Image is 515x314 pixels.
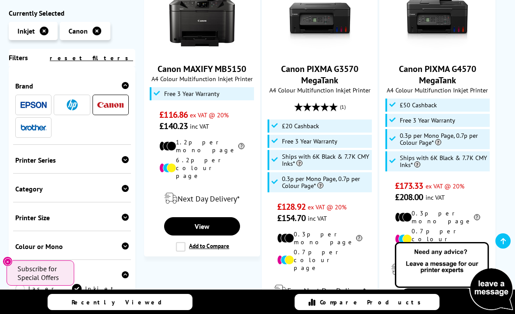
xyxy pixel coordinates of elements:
[267,86,373,94] span: A4 Colour Multifunction Inkjet Printer
[17,264,65,282] span: Subscribe for Special Offers
[308,203,347,211] span: ex VAT @ 20%
[426,193,445,201] span: inc VAT
[15,242,129,251] span: Colour or Mono
[72,284,129,294] a: Inkjet
[384,86,491,94] span: A4 Colour Multifunction Inkjet Printer
[15,213,129,222] span: Printer Size
[159,120,188,132] span: £140.23
[267,278,373,303] div: modal_delivery
[308,214,327,222] span: inc VAT
[159,156,244,180] li: 6.2p per colour page
[400,154,488,168] span: Ships with 6K Black & 7.7K CMY Inks*
[149,186,255,211] div: modal_delivery
[384,257,491,282] div: modal_delivery
[395,180,423,191] span: £173.33
[277,201,306,212] span: £128.92
[400,132,488,146] span: 0.3p per Mono Page, 0.7p per Colour Page*
[72,298,171,306] span: Recently Viewed
[405,48,470,56] a: Canon PIXMA G4570 MegaTank
[295,294,439,310] a: Compare Products
[282,153,370,167] span: Ships with 6K Black & 7.7K CMY Inks*
[67,99,78,110] img: HP
[15,156,129,164] span: Printer Series
[277,230,362,246] li: 0.3p per mono page
[281,63,358,86] a: Canon PIXMA G3570 MegaTank
[395,191,423,203] span: £208.00
[15,82,129,90] span: Brand
[190,111,229,119] span: ex VAT @ 20%
[426,182,464,190] span: ex VAT @ 20%
[50,54,133,62] a: reset filters
[9,9,135,17] div: Currently Selected
[164,90,220,97] span: Free 3 Year Warranty
[277,248,362,272] li: 0.7p per colour page
[190,122,209,130] span: inc VAT
[282,123,319,130] span: £20 Cashback
[21,102,47,108] img: Epson
[393,241,515,312] img: Open Live Chat window
[97,102,124,108] img: Canon
[159,138,244,154] li: 1.2p per mono page
[9,53,28,62] span: Filters
[15,284,72,294] a: Laser
[400,117,455,124] span: Free 3 Year Warranty
[287,48,353,56] a: Canon PIXMA G3570 MegaTank
[169,48,235,56] a: Canon MAXIFY MB5150
[21,124,47,130] img: Brother
[21,99,47,110] a: Epson
[282,138,337,145] span: Free 3 Year Warranty
[400,102,437,109] span: £50 Cashback
[395,209,480,225] li: 0.3p per mono page
[277,212,306,224] span: £154.70
[97,99,124,110] a: Canon
[69,27,88,35] span: Canon
[320,298,426,306] span: Compare Products
[159,109,188,120] span: £116.86
[59,99,85,110] a: HP
[176,242,229,252] label: Add to Compare
[21,122,47,133] a: Brother
[158,63,246,75] a: Canon MAXIFY MB5150
[15,184,129,193] span: Category
[48,294,192,310] a: Recently Viewed
[340,99,346,115] span: (1)
[3,256,13,266] button: Close
[149,75,255,83] span: A4 Colour Multifunction Inkjet Printer
[17,27,35,35] span: Inkjet
[399,63,476,86] a: Canon PIXMA G4570 MegaTank
[282,175,370,189] span: 0.3p per Mono Page, 0.7p per Colour Page*
[395,227,480,251] li: 0.7p per colour page
[164,217,240,235] a: View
